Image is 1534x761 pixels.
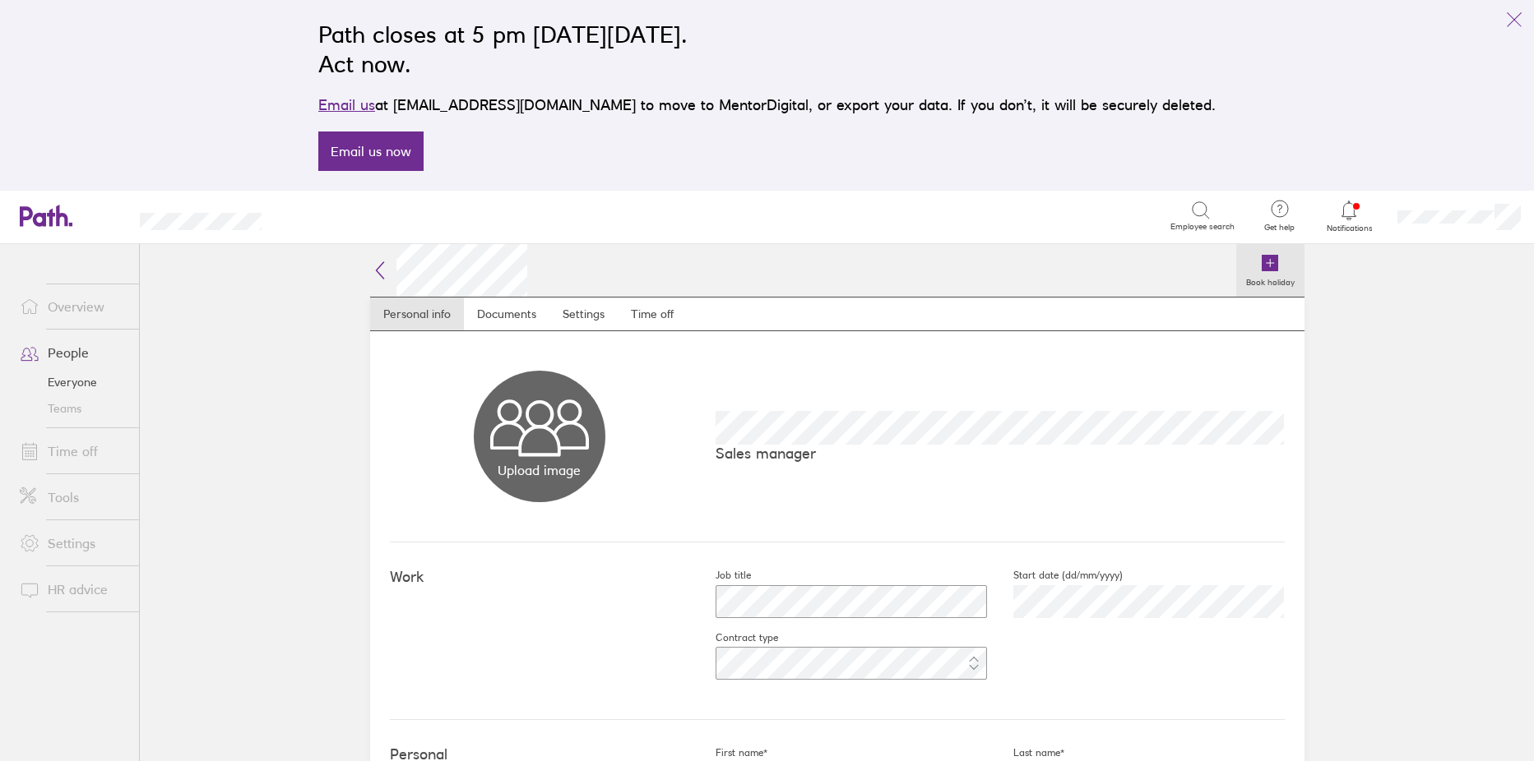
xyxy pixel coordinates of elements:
a: Settings [7,527,139,560]
a: Email us [318,96,375,113]
a: Overview [7,290,139,323]
a: Email us now [318,131,424,171]
a: HR advice [7,573,139,606]
a: People [7,336,139,369]
label: Job title [689,569,751,582]
a: Everyone [7,369,139,395]
p: at [EMAIL_ADDRESS][DOMAIN_NAME] to move to MentorDigital, or export your data. If you don’t, it w... [318,94,1216,117]
a: Time off [618,297,687,330]
a: Notifications [1323,199,1376,233]
a: Documents [464,297,549,330]
a: Settings [549,297,618,330]
p: Sales manager [716,445,1285,462]
label: Start date (dd/mm/yyyy) [987,569,1123,582]
label: Last name* [987,746,1064,759]
h4: Work [390,569,689,586]
h2: Path closes at 5 pm [DATE][DATE]. Act now. [318,20,1216,79]
a: Book holiday [1236,244,1305,297]
div: Search [306,208,348,223]
a: Personal info [370,297,464,330]
a: Tools [7,481,139,514]
span: Employee search [1170,222,1235,232]
span: Get help [1253,223,1306,233]
label: First name* [689,746,767,759]
label: Contract type [689,631,778,644]
a: Time off [7,435,139,468]
span: Notifications [1323,224,1376,233]
a: Teams [7,395,139,422]
label: Book holiday [1236,273,1305,288]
